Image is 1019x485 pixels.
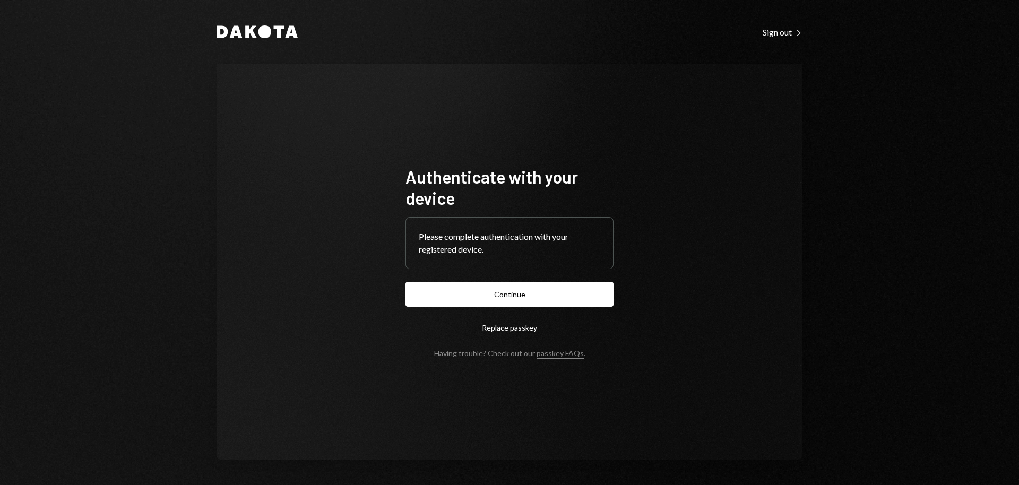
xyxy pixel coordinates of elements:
[537,349,584,359] a: passkey FAQs
[763,26,802,38] a: Sign out
[434,349,585,358] div: Having trouble? Check out our .
[405,166,614,209] h1: Authenticate with your device
[419,230,600,256] div: Please complete authentication with your registered device.
[405,282,614,307] button: Continue
[763,27,802,38] div: Sign out
[405,315,614,340] button: Replace passkey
